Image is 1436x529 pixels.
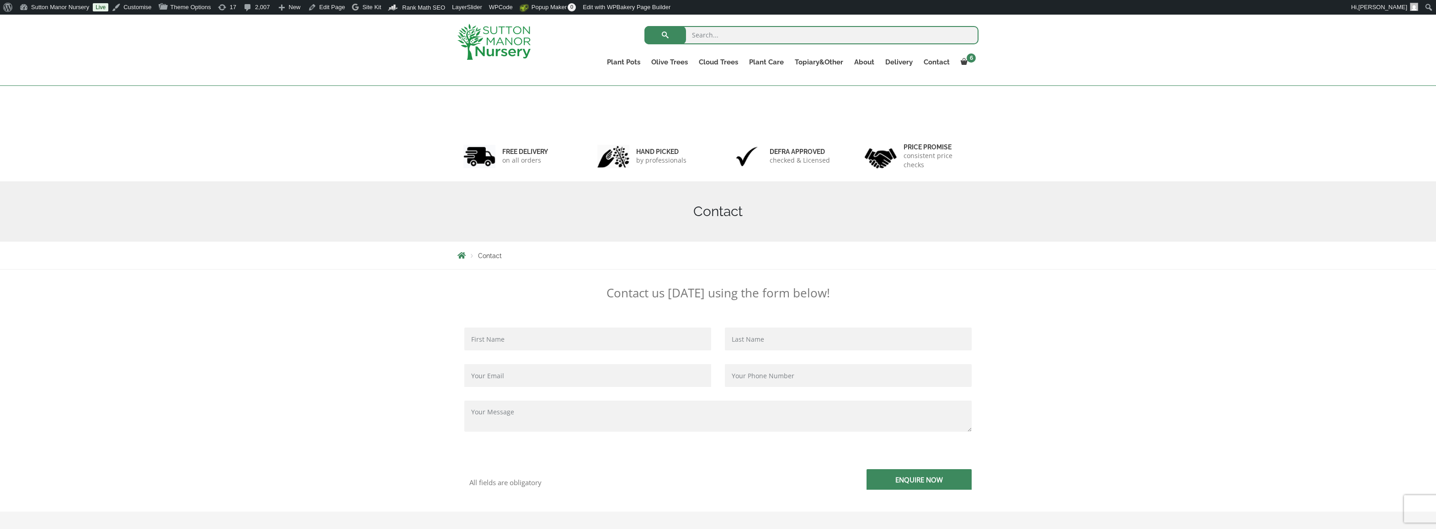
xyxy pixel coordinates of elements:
[744,56,789,69] a: Plant Care
[904,151,973,169] p: consistent price checks
[362,4,381,11] span: Site Kit
[402,4,445,11] span: Rank Math SEO
[789,56,849,69] a: Topiary&Other
[478,252,502,259] span: Contact
[597,145,629,168] img: 2.jpg
[601,56,646,69] a: Plant Pots
[644,26,979,44] input: Search...
[636,148,686,156] h6: hand picked
[502,156,548,165] p: on all orders
[568,3,576,11] span: 0
[636,156,686,165] p: by professionals
[464,328,711,350] input: First Name
[464,364,711,387] input: Your Email
[904,143,973,151] h6: Price promise
[967,53,976,63] span: 6
[955,56,979,69] a: 6
[880,56,918,69] a: Delivery
[93,3,108,11] a: Live
[502,148,548,156] h6: FREE DELIVERY
[693,56,744,69] a: Cloud Trees
[725,364,972,387] input: Your Phone Number
[457,286,979,300] p: Contact us [DATE] using the form below!
[457,328,979,512] form: Contact form
[867,469,972,490] input: Enquire Now
[469,478,711,487] p: All fields are obligatory
[1358,4,1407,11] span: [PERSON_NAME]
[731,145,763,168] img: 3.jpg
[457,252,979,259] nav: Breadcrumbs
[463,145,495,168] img: 1.jpg
[865,143,897,170] img: 4.jpg
[770,148,830,156] h6: Defra approved
[457,203,979,220] h1: Contact
[918,56,955,69] a: Contact
[849,56,880,69] a: About
[725,328,972,350] input: Last Name
[770,156,830,165] p: checked & Licensed
[646,56,693,69] a: Olive Trees
[457,24,531,60] img: logo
